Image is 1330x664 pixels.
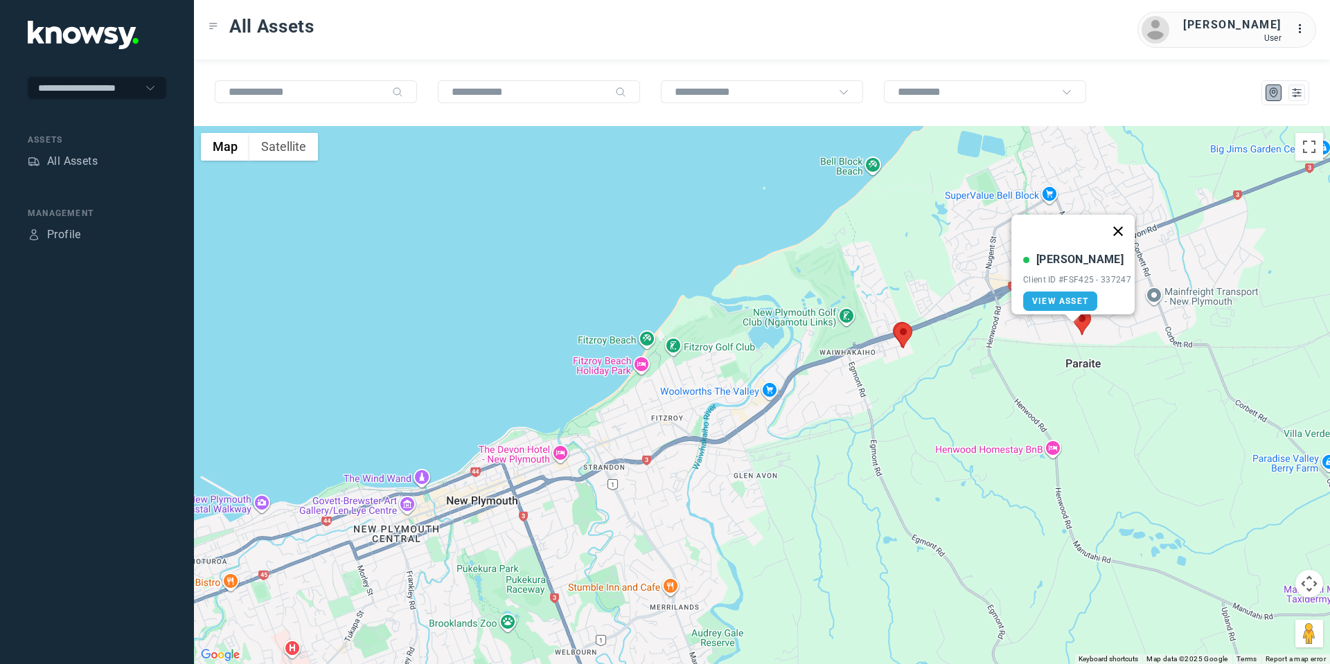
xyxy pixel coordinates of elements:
a: ProfileProfile [28,226,81,243]
div: : [1295,21,1312,37]
button: Map camera controls [1295,570,1323,598]
div: Assets [28,155,40,168]
a: AssetsAll Assets [28,153,98,170]
div: Toggle Menu [209,21,218,31]
div: Assets [28,134,166,146]
div: Map [1268,87,1280,99]
span: View Asset [1032,296,1088,306]
div: Search [392,87,403,98]
button: Show street map [201,133,249,161]
div: Profile [47,226,81,243]
a: View Asset [1023,291,1097,311]
img: avatar.png [1142,16,1169,44]
div: Management [28,207,166,219]
div: User [1183,33,1282,43]
div: : [1295,21,1312,39]
div: [PERSON_NAME] [1036,251,1124,268]
div: Profile [28,228,40,241]
button: Toggle fullscreen view [1295,133,1323,161]
a: Report a map error [1266,655,1326,663]
a: Terms (opens in new tab) [1236,655,1257,663]
div: List [1291,87,1303,99]
button: Close [1101,215,1135,248]
a: Open this area in Google Maps (opens a new window) [197,646,243,664]
div: Client ID #FSF425 - 337247 [1023,275,1131,285]
div: Search [615,87,626,98]
span: Map data ©2025 Google [1146,655,1227,663]
div: [PERSON_NAME] [1183,17,1282,33]
div: All Assets [47,153,98,170]
img: Google [197,646,243,664]
tspan: ... [1296,24,1310,34]
span: All Assets [229,14,314,39]
button: Keyboard shortcuts [1079,654,1138,664]
button: Show satellite imagery [249,133,318,161]
img: Application Logo [28,21,139,49]
button: Drag Pegman onto the map to open Street View [1295,620,1323,647]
